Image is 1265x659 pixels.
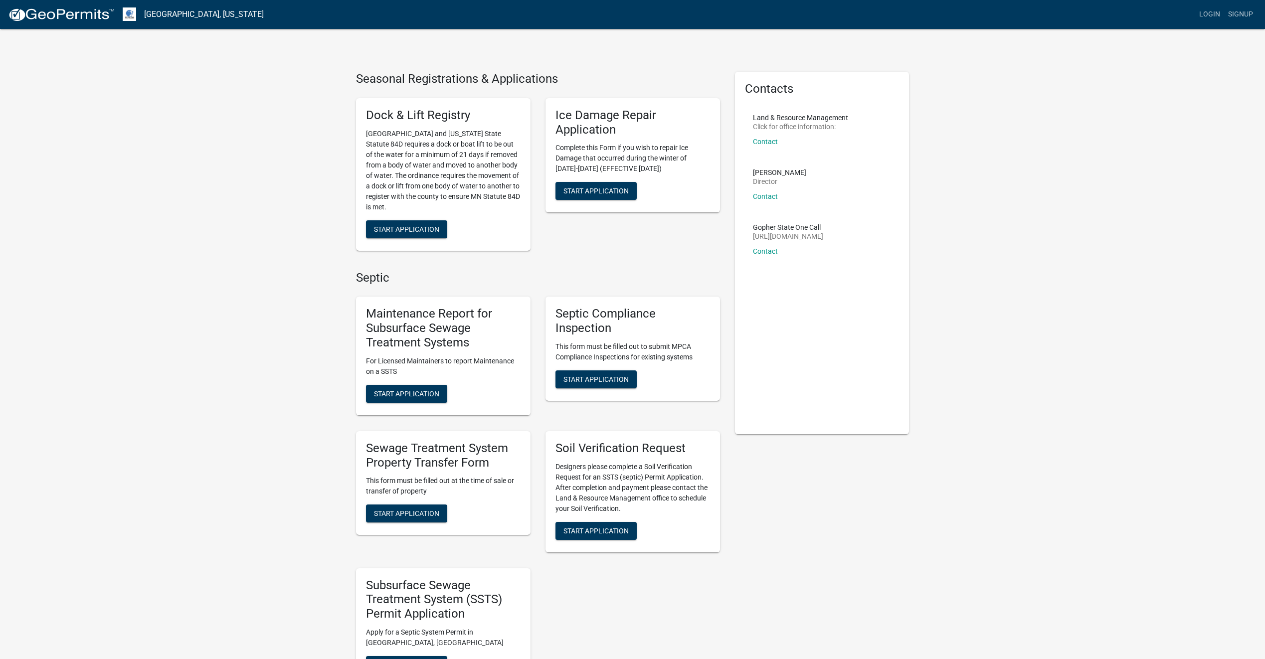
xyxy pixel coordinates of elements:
p: [PERSON_NAME] [753,169,806,176]
span: Start Application [563,375,629,383]
button: Start Application [366,504,447,522]
button: Start Application [555,370,637,388]
p: Gopher State One Call [753,224,823,231]
h4: Septic [356,271,720,285]
button: Start Application [366,385,447,403]
span: Start Application [563,187,629,195]
h4: Seasonal Registrations & Applications [356,72,720,86]
h5: Septic Compliance Inspection [555,307,710,335]
p: This form must be filled out at the time of sale or transfer of property [366,476,521,496]
p: [GEOGRAPHIC_DATA] and [US_STATE] State Statute 84D requires a dock or boat lift to be out of the ... [366,129,521,212]
p: Designers please complete a Soil Verification Request for an SSTS (septic) Permit Application. Af... [555,462,710,514]
p: Click for office information: [753,123,848,130]
img: Otter Tail County, Minnesota [123,7,136,21]
p: Director [753,178,806,185]
h5: Subsurface Sewage Treatment System (SSTS) Permit Application [366,578,521,621]
h5: Ice Damage Repair Application [555,108,710,137]
span: Start Application [563,526,629,534]
button: Start Application [555,182,637,200]
a: Signup [1224,5,1257,24]
h5: Maintenance Report for Subsurface Sewage Treatment Systems [366,307,521,349]
a: [GEOGRAPHIC_DATA], [US_STATE] [144,6,264,23]
p: For Licensed Maintainers to report Maintenance on a SSTS [366,356,521,377]
h5: Dock & Lift Registry [366,108,521,123]
p: Apply for a Septic System Permit in [GEOGRAPHIC_DATA], [GEOGRAPHIC_DATA] [366,627,521,648]
p: [URL][DOMAIN_NAME] [753,233,823,240]
p: Complete this Form if you wish to repair Ice Damage that occurred during the winter of [DATE]-[DA... [555,143,710,174]
h5: Sewage Treatment System Property Transfer Form [366,441,521,470]
a: Contact [753,247,778,255]
span: Start Application [374,389,439,397]
button: Start Application [366,220,447,238]
p: This form must be filled out to submit MPCA Compliance Inspections for existing systems [555,341,710,362]
p: Land & Resource Management [753,114,848,121]
h5: Soil Verification Request [555,441,710,456]
button: Start Application [555,522,637,540]
a: Contact [753,138,778,146]
h5: Contacts [745,82,900,96]
a: Login [1195,5,1224,24]
span: Start Application [374,509,439,517]
a: Contact [753,192,778,200]
span: Start Application [374,225,439,233]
